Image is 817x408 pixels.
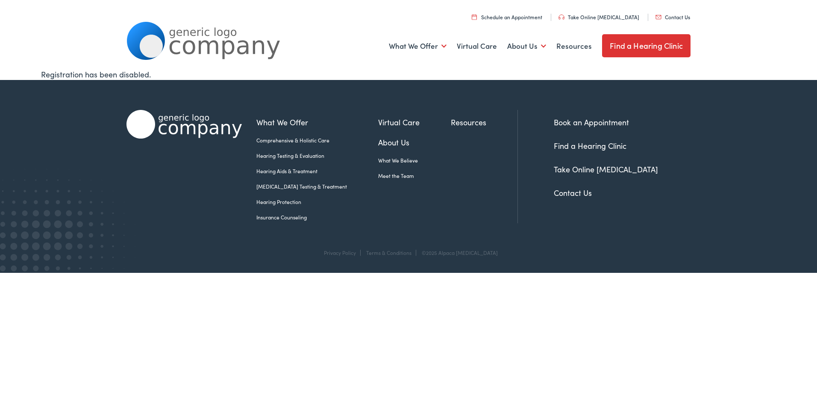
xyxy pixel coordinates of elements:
a: Terms & Conditions [366,249,411,256]
a: Schedule an Appointment [472,13,542,21]
div: ©2025 Alpaca [MEDICAL_DATA] [417,250,498,256]
a: Virtual Care [378,116,451,128]
a: Contact Us [655,13,690,21]
a: About Us [507,30,546,62]
a: Meet the Team [378,172,451,180]
a: Virtual Care [457,30,497,62]
a: Contact Us [554,187,592,198]
a: Take Online [MEDICAL_DATA] [554,164,658,174]
a: Comprehensive & Holistic Care [256,136,378,144]
a: Hearing Testing & Evaluation [256,152,378,160]
a: Insurance Counseling [256,213,378,221]
a: Book an Appointment [554,117,629,127]
a: Take Online [MEDICAL_DATA] [558,13,639,21]
a: [MEDICAL_DATA] Testing & Treatment [256,183,378,190]
img: utility icon [558,15,564,20]
div: Registration has been disabled. [41,68,776,80]
a: Resources [556,30,592,62]
a: What We Believe [378,157,451,164]
a: Find a Hearing Clinic [602,34,691,57]
img: utility icon [655,15,661,19]
img: utility icon [472,14,477,20]
a: Hearing Protection [256,198,378,206]
a: Find a Hearing Clinic [554,140,626,151]
a: What We Offer [256,116,378,128]
a: About Us [378,136,451,148]
a: Resources [451,116,517,128]
a: Hearing Aids & Treatment [256,167,378,175]
a: What We Offer [389,30,447,62]
img: Alpaca Audiology [126,110,242,139]
a: Privacy Policy [324,249,356,256]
